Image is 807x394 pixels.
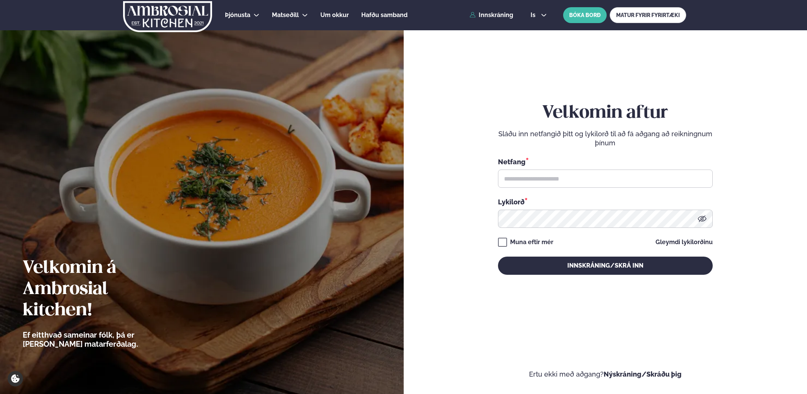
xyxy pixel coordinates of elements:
span: Þjónusta [225,11,250,19]
a: Þjónusta [225,11,250,20]
h2: Velkomin á Ambrosial kitchen! [23,258,180,321]
a: MATUR FYRIR FYRIRTÆKI [610,7,686,23]
button: is [524,12,553,18]
img: logo [122,1,213,32]
span: Hafðu samband [361,11,407,19]
a: Gleymdi lykilorðinu [656,239,713,245]
a: Matseðill [272,11,299,20]
span: Um okkur [320,11,349,19]
div: Lykilorð [498,197,713,207]
p: Ef eitthvað sameinar fólk, þá er [PERSON_NAME] matarferðalag. [23,330,180,349]
span: Matseðill [272,11,299,19]
p: Sláðu inn netfangið þitt og lykilorð til að fá aðgang að reikningnum þínum [498,129,713,148]
a: Nýskráning/Skráðu þig [604,370,682,378]
a: Cookie settings [8,371,23,386]
h2: Velkomin aftur [498,103,713,124]
span: is [531,12,538,18]
a: Hafðu samband [361,11,407,20]
a: Um okkur [320,11,349,20]
a: Innskráning [470,12,513,19]
button: Innskráning/Skrá inn [498,257,713,275]
div: Netfang [498,157,713,167]
button: BÓKA BORÐ [563,7,607,23]
p: Ertu ekki með aðgang? [426,370,785,379]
